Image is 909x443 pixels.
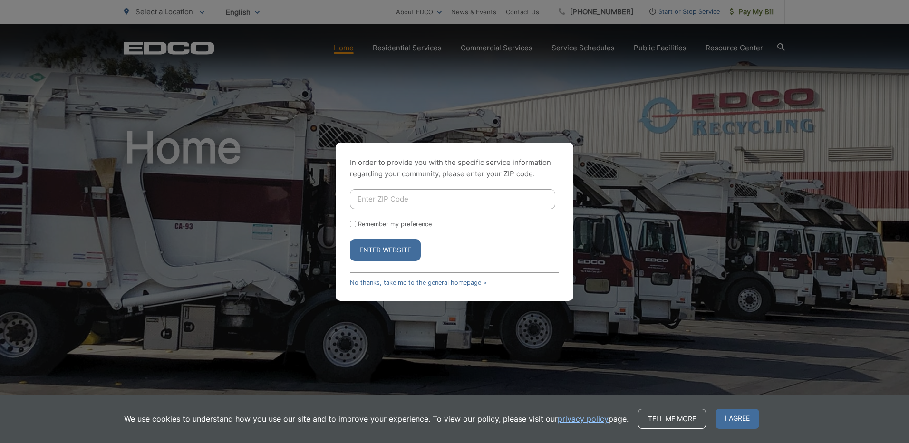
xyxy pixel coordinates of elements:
[358,221,432,228] label: Remember my preference
[350,157,559,180] p: In order to provide you with the specific service information regarding your community, please en...
[638,409,706,429] a: Tell me more
[350,239,421,261] button: Enter Website
[350,279,487,286] a: No thanks, take me to the general homepage >
[124,413,629,424] p: We use cookies to understand how you use our site and to improve your experience. To view our pol...
[558,413,609,424] a: privacy policy
[716,409,759,429] span: I agree
[350,189,555,209] input: Enter ZIP Code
